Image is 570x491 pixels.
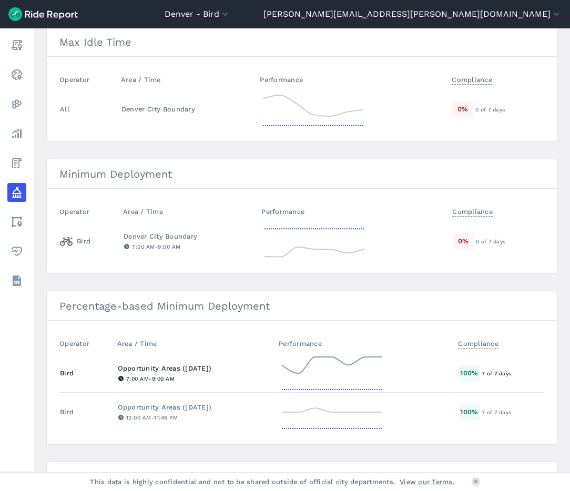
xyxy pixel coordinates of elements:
a: Realtime [7,65,26,84]
div: Bird [60,233,90,250]
div: Opportunity Areas ([DATE]) [118,402,270,412]
a: Report [7,36,26,55]
h3: Minimum Deployment [47,159,557,189]
div: All [60,104,69,114]
th: Performance [256,69,447,90]
h3: Max Idle Time [47,27,557,57]
a: Areas [7,212,26,231]
th: Performance [274,333,454,354]
a: Datasets [7,271,26,290]
h3: Percentage-based Minimum Deployment [47,291,557,321]
span: Compliance [452,204,493,217]
div: 7 of 7 days [482,369,544,378]
a: Fees [7,154,26,172]
div: Denver City Boundary [124,231,252,241]
div: 0 % [453,233,474,249]
div: 100 % [459,365,480,381]
div: Bird [60,407,74,417]
th: Performance [257,201,448,222]
a: View our Terms. [400,477,455,487]
a: Heatmaps [7,95,26,114]
th: Area / Time [113,333,274,354]
div: Bird [60,368,74,378]
div: 12:00 AM - 11:45 PM [118,413,270,422]
a: Health [7,242,26,261]
a: Policy [7,183,26,202]
a: Analyze [7,124,26,143]
th: Area / Time [117,69,256,90]
th: Operator [59,201,119,222]
img: Ride Report [8,7,78,21]
div: 7 of 7 days [482,407,544,417]
th: Operator [59,333,113,354]
span: Compliance [458,336,498,349]
button: [PERSON_NAME][EMAIL_ADDRESS][PERSON_NAME][DOMAIN_NAME] [263,8,562,21]
th: Area / Time [119,201,257,222]
th: Operator [59,69,117,90]
div: 0 of 7 days [476,237,544,246]
div: Denver City Boundary [121,104,251,114]
button: Denver - Bird [165,8,230,21]
div: 7:00 AM - 9:00 AM [118,374,270,383]
div: 0 of 7 days [475,105,544,114]
span: Compliance [452,73,492,85]
div: 7:00 AM - 9:00 AM [124,242,252,251]
div: 100 % [459,404,480,420]
div: 0 % [452,101,473,117]
div: Opportunity Areas ([DATE]) [118,363,270,373]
